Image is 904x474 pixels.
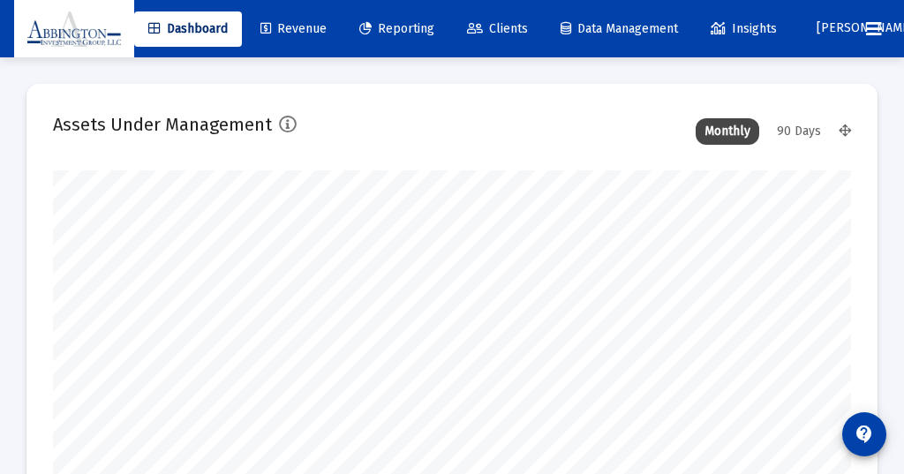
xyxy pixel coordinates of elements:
[711,21,777,36] span: Insights
[359,21,434,36] span: Reporting
[854,424,875,445] mat-icon: contact_support
[697,11,791,47] a: Insights
[53,110,272,139] h2: Assets Under Management
[134,11,242,47] a: Dashboard
[148,21,228,36] span: Dashboard
[453,11,542,47] a: Clients
[345,11,448,47] a: Reporting
[546,11,692,47] a: Data Management
[260,21,327,36] span: Revenue
[561,21,678,36] span: Data Management
[467,21,528,36] span: Clients
[246,11,341,47] a: Revenue
[696,118,759,145] div: Monthly
[27,11,121,47] img: Dashboard
[795,11,852,46] button: [PERSON_NAME]
[768,118,830,145] div: 90 Days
